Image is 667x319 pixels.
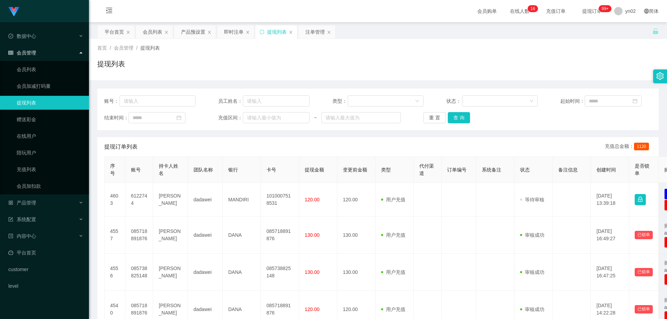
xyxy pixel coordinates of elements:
[591,217,629,254] td: [DATE] 16:49:27
[635,305,653,313] button: 已锁单
[218,98,242,105] span: 员工姓名：
[17,112,83,126] a: 赠送彩金
[97,59,125,69] h1: 提现列表
[97,45,107,51] span: 首页
[8,7,19,17] img: logo.9652507e.png
[8,233,36,239] span: 内容中心
[110,45,111,51] span: /
[114,45,133,51] span: 会员管理
[337,254,376,291] td: 130.00
[125,183,153,217] td: 6122744
[635,194,646,205] button: 图标: lock
[558,167,578,173] span: 备注信息
[223,217,261,254] td: DANA
[125,254,153,291] td: 085738825148
[305,25,325,39] div: 注单管理
[447,167,467,173] span: 订单编号
[520,197,544,202] span: 等待审核
[267,25,287,39] div: 提现列表
[321,112,401,123] input: 请输入最大值为
[310,114,321,121] span: ~
[261,217,299,254] td: 085718891876
[143,25,162,39] div: 会员列表
[381,232,405,238] span: 用户充值
[652,28,659,34] i: 图标: unlock
[261,183,299,217] td: 1010007518531
[126,30,130,34] i: 图标: close
[140,45,160,51] span: 提现列表
[153,217,188,254] td: [PERSON_NAME]
[415,99,419,104] i: 图标: down
[8,217,36,222] span: 系统配置
[261,254,299,291] td: 085738825148
[17,146,83,160] a: 陪玩用户
[520,307,544,312] span: 审核成功
[8,200,13,205] i: 图标: appstore-o
[188,254,223,291] td: dadawei
[533,5,535,12] p: 6
[164,30,168,34] i: 图标: close
[343,167,367,173] span: 变更前金额
[529,99,534,104] i: 图标: down
[188,217,223,254] td: dadawei
[591,183,629,217] td: [DATE] 13:39:18
[305,197,320,202] span: 120.00
[105,183,125,217] td: 4603
[381,167,391,173] span: 类型
[17,62,83,76] a: 会员列表
[8,217,13,222] i: 图标: form
[8,33,36,39] span: 数据中心
[530,5,533,12] p: 1
[305,167,324,173] span: 提现金额
[17,79,83,93] a: 会员加减打码量
[634,143,649,150] span: 1120
[305,232,320,238] span: 130.00
[136,45,138,51] span: /
[327,30,331,34] i: 图标: close
[305,269,320,275] span: 130.00
[591,254,629,291] td: [DATE] 16:47:25
[332,98,348,105] span: 类型：
[8,279,83,293] a: level
[125,217,153,254] td: 085718891876
[159,163,178,176] span: 持卡人姓名
[228,167,238,173] span: 银行
[520,232,544,238] span: 审核成功
[633,99,637,103] i: 图标: calendar
[17,179,83,193] a: 会员加扣款
[635,231,653,239] button: 已锁单
[635,268,653,276] button: 已锁单
[17,129,83,143] a: 在线用户
[635,163,649,176] span: 是否锁单
[337,217,376,254] td: 130.00
[17,162,83,176] a: 充值列表
[120,95,196,107] input: 请输入
[579,9,605,14] span: 提现订单
[560,98,585,105] span: 起始时间：
[104,143,138,151] span: 提现订单列表
[218,114,242,121] span: 充值区间：
[246,30,250,34] i: 图标: close
[528,5,538,12] sup: 16
[223,254,261,291] td: DANA
[8,234,13,238] i: 图标: profile
[105,217,125,254] td: 4557
[448,112,470,123] button: 查 询
[104,114,129,121] span: 结束时间：
[520,167,530,173] span: 状态
[520,269,544,275] span: 审核成功
[656,72,664,80] i: 图标: setting
[110,163,115,176] span: 序号
[153,183,188,217] td: [PERSON_NAME]
[17,96,83,110] a: 提现列表
[381,307,405,312] span: 用户充值
[266,167,276,173] span: 卡号
[446,98,462,105] span: 状态：
[507,9,533,14] span: 在线人数
[243,95,310,107] input: 请输入
[599,5,611,12] sup: 286
[105,25,124,39] div: 平台首页
[482,167,501,173] span: 系统备注
[224,25,244,39] div: 即时注单
[381,197,405,202] span: 用户充值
